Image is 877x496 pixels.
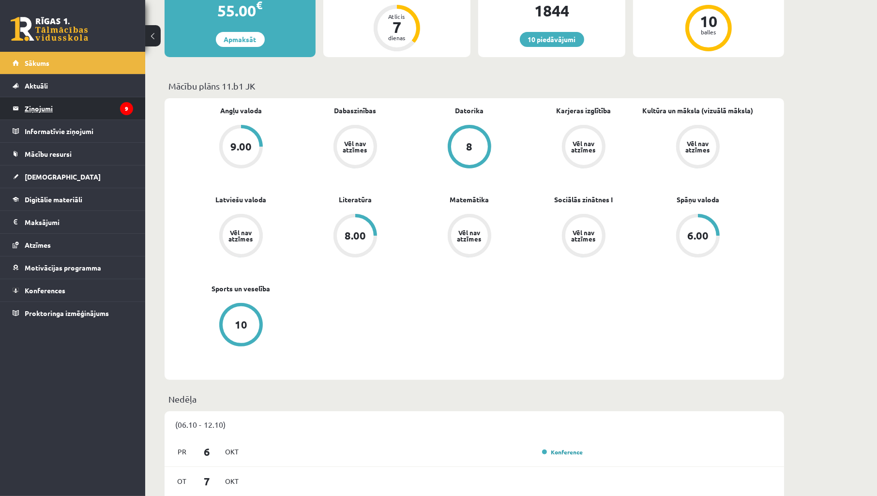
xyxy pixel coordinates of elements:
span: Sākums [25,59,49,67]
a: 6.00 [641,214,755,259]
span: 7 [192,473,222,489]
span: Konferences [25,286,65,295]
a: Vēl nav atzīmes [527,125,641,170]
a: Kultūra un māksla (vizuālā māksla) [643,105,754,116]
div: 6.00 [687,230,709,241]
div: Vēl nav atzīmes [342,140,369,153]
p: Nedēļa [168,392,780,406]
a: Vēl nav atzīmes [641,125,755,170]
div: 9.00 [230,141,252,152]
a: Spāņu valoda [677,195,719,205]
span: Digitālie materiāli [25,195,82,204]
a: Sākums [13,52,133,74]
a: 10 [184,303,298,348]
a: Vēl nav atzīmes [298,125,412,170]
div: 8 [467,141,473,152]
a: Konferences [13,279,133,301]
a: 10 piedāvājumi [520,32,584,47]
a: Mācību resursi [13,143,133,165]
div: Vēl nav atzīmes [227,229,255,242]
a: Atzīmes [13,234,133,256]
span: Okt [222,474,242,489]
span: [DEMOGRAPHIC_DATA] [25,172,101,181]
a: Vēl nav atzīmes [184,214,298,259]
div: Vēl nav atzīmes [684,140,711,153]
a: Motivācijas programma [13,256,133,279]
legend: Ziņojumi [25,97,133,120]
a: Proktoringa izmēģinājums [13,302,133,324]
a: [DEMOGRAPHIC_DATA] [13,165,133,188]
a: Apmaksāt [216,32,265,47]
a: 8 [412,125,527,170]
span: Atzīmes [25,240,51,249]
div: Vēl nav atzīmes [456,229,483,242]
a: Matemātika [450,195,489,205]
div: Vēl nav atzīmes [570,229,597,242]
a: Konference [542,448,583,456]
span: Motivācijas programma [25,263,101,272]
a: 9.00 [184,125,298,170]
i: 9 [120,102,133,115]
a: Dabaszinības [334,105,377,116]
a: 8.00 [298,214,412,259]
a: Rīgas 1. Tālmācības vidusskola [11,17,88,41]
span: Mācību resursi [25,150,72,158]
a: Sports un veselība [212,284,271,294]
a: Karjeras izglītība [557,105,611,116]
span: Proktoringa izmēģinājums [25,309,109,317]
span: Pr [172,444,192,459]
div: dienas [382,35,411,41]
a: Angļu valoda [220,105,262,116]
div: 7 [382,19,411,35]
a: Vēl nav atzīmes [412,214,527,259]
div: balles [694,29,723,35]
a: Digitālie materiāli [13,188,133,210]
a: Vēl nav atzīmes [527,214,641,259]
a: Datorika [455,105,484,116]
legend: Informatīvie ziņojumi [25,120,133,142]
a: Latviešu valoda [216,195,267,205]
div: (06.10 - 12.10) [165,411,784,437]
div: 8.00 [345,230,366,241]
div: 10 [235,319,247,330]
legend: Maksājumi [25,211,133,233]
span: Ot [172,474,192,489]
a: Informatīvie ziņojumi [13,120,133,142]
div: 10 [694,14,723,29]
a: Aktuāli [13,75,133,97]
span: Aktuāli [25,81,48,90]
a: Ziņojumi9 [13,97,133,120]
div: Atlicis [382,14,411,19]
a: Literatūra [339,195,372,205]
a: Maksājumi [13,211,133,233]
p: Mācību plāns 11.b1 JK [168,79,780,92]
span: 6 [192,444,222,460]
div: Vēl nav atzīmes [570,140,597,153]
span: Okt [222,444,242,459]
a: Sociālās zinātnes I [555,195,613,205]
